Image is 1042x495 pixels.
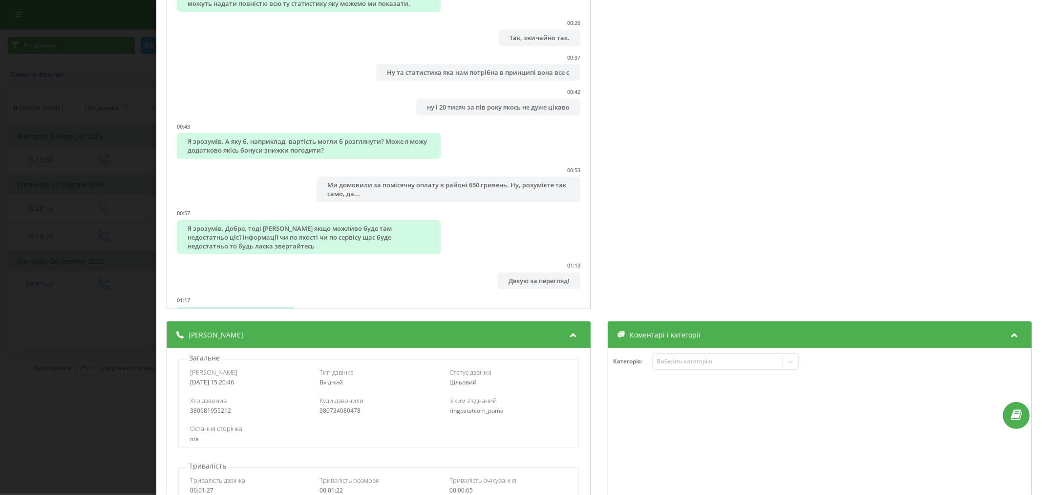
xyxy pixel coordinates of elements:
div: [DATE] 15:20:46 [190,379,308,386]
span: Тривалість дзвінка [190,476,245,485]
div: Я зрозумів. А яку б, наприклад, вартість могли б розглянути? Може я можу додатково якісь бонуси з... [177,133,441,158]
div: Ми домовили за помісячну оплату в районі 650 гривень. Ну, розумієте так само, да... [317,177,580,202]
div: 00:26 [567,19,580,26]
div: 01:17 [177,296,190,304]
div: 00:53 [567,166,580,174]
div: Виберіть категорію [657,358,779,365]
div: 380681955212 [190,407,308,414]
div: 00:42 [567,88,580,95]
span: Цільовий [449,378,477,386]
span: Вхідний [319,378,343,386]
p: Загальне [187,353,222,363]
div: Так, звичайно так. [499,29,580,46]
div: 00:37 [567,54,580,61]
div: 00:43 [177,123,190,130]
span: Хто дзвонив [190,396,227,405]
span: Тривалість розмови [319,476,380,485]
h4: Категорія : [613,358,652,365]
span: [PERSON_NAME] [190,368,237,377]
span: Остання сторінка [190,424,242,433]
div: Да, хардна дня. До побачення. [177,307,295,323]
span: [PERSON_NAME] [189,330,243,340]
div: ну і 20 тисяч за пів року якось не дуже цікаво [416,99,580,115]
span: Статус дзвінка [449,368,491,377]
div: 00:01:27 [190,487,308,494]
span: Коментарі і категорії [630,330,701,340]
span: З ким з'єднаний [449,396,497,405]
div: Я зрозумів. Добре, тоді [PERSON_NAME] якщо можливо буде там недостатньо цієї інформації чи по яко... [177,220,441,255]
div: Дякую за перегляд! [498,272,580,289]
p: Тривалість [187,461,229,471]
div: 00:57 [177,209,190,217]
span: Куди дзвонили [319,396,363,405]
div: 00:01:22 [319,487,437,494]
div: Ну та статистика яка нам потрібна в принципі вона все є [376,64,580,81]
div: 00:00:05 [449,487,567,494]
div: n/a [190,436,567,443]
div: 01:13 [567,262,580,269]
span: Тип дзвінка [319,368,354,377]
span: Тривалість очікування [449,476,516,485]
div: 380734080478 [319,407,437,414]
div: ringostatcom_puma [449,407,567,414]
